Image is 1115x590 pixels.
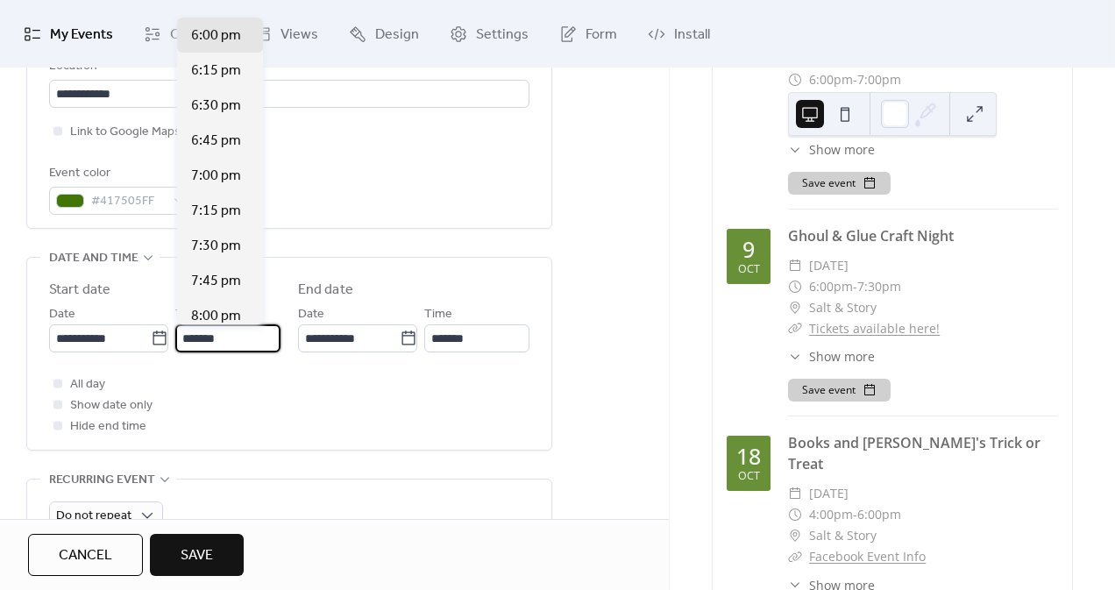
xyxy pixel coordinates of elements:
div: ​ [788,483,802,504]
div: Start date [49,280,110,301]
div: ​ [788,546,802,567]
span: Salt & Story [809,297,877,318]
span: Recurring event [49,470,155,491]
a: Install [635,7,723,60]
span: 7:00pm [857,69,901,90]
div: ​ [788,90,802,111]
span: 7:30pm [857,276,901,297]
span: 6:30 pm [191,96,241,117]
div: ​ [788,297,802,318]
span: Link to Google Maps [70,122,181,143]
button: ​Show more [788,140,875,159]
span: Date and time [49,248,138,269]
span: 8:00 pm [191,306,241,327]
span: Cancel [59,545,112,566]
span: - [853,504,857,525]
button: ​Show more [788,347,875,366]
span: Form [586,21,617,48]
span: 7:45 pm [191,271,241,292]
span: Do not repeat [56,504,131,528]
span: 6:15 pm [191,60,241,82]
a: Form [546,7,630,60]
a: Connect [131,7,237,60]
div: Location [49,56,526,77]
a: Settings [437,7,542,60]
a: Books and [PERSON_NAME]'s Trick or Treat [788,433,1040,473]
span: Time [424,304,452,325]
div: ​ [788,140,802,159]
span: Settings [476,21,529,48]
span: 7:30 pm [191,236,241,257]
a: Tickets available here! [809,320,940,337]
span: Salt & Story [809,525,877,546]
span: [DATE] [809,483,849,504]
a: Ghoul & Glue Craft Night [788,226,954,245]
span: Save [181,545,213,566]
span: Design [375,21,419,48]
a: Design [336,7,432,60]
div: ​ [788,276,802,297]
div: Event color [49,163,189,184]
span: #417505FF [91,191,165,212]
button: Save event [788,172,891,195]
span: [DATE] [809,255,849,276]
span: All day [70,374,105,395]
span: Date [298,304,324,325]
span: - [853,69,857,90]
div: ​ [788,318,802,339]
span: Show date only [70,395,153,416]
button: Save [150,534,244,576]
span: Show more [809,140,875,159]
div: 9 [742,238,755,260]
div: ​ [788,525,802,546]
span: Time [175,304,203,325]
span: Install [674,21,710,48]
span: Views [281,21,318,48]
span: 6:45 pm [191,131,241,152]
span: 6:00 pm [191,25,241,46]
div: 18 [736,445,761,467]
span: 7:15 pm [191,201,241,222]
div: ​ [788,69,802,90]
button: Save event [788,379,891,402]
span: - [853,276,857,297]
a: Facebook Event Info [809,548,926,565]
span: Connect [170,21,224,48]
div: Oct [738,471,760,482]
div: ​ [788,504,802,525]
span: 6:00pm [809,69,853,90]
span: 4:00pm [809,504,853,525]
div: Oct [738,264,760,275]
span: 6:00pm [857,504,901,525]
div: ​ [788,347,802,366]
span: 7:00 pm [191,166,241,187]
span: My Events [50,21,113,48]
div: ​ [788,255,802,276]
div: End date [298,280,353,301]
span: Date [49,304,75,325]
button: Cancel [28,534,143,576]
span: Show more [809,347,875,366]
a: My Events [11,7,126,60]
span: 6:00pm [809,276,853,297]
span: Salt & Story [809,90,877,111]
a: Views [241,7,331,60]
span: Hide end time [70,416,146,437]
